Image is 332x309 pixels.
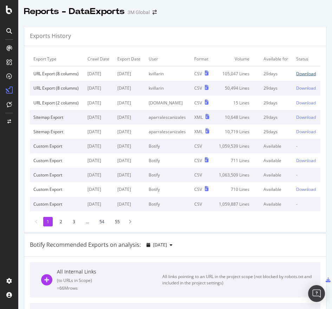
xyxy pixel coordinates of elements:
[114,96,145,110] td: [DATE]
[296,129,317,135] a: Download
[114,182,145,197] td: [DATE]
[33,172,80,178] div: Custom Export
[84,110,114,124] td: [DATE]
[152,10,157,15] div: arrow-right-arrow-left
[263,172,289,178] div: Available
[214,110,260,124] td: 10,648 Lines
[191,139,214,153] td: CSV
[214,153,260,168] td: 711 Lines
[69,217,79,226] li: 3
[145,52,191,66] td: User
[114,153,145,168] td: [DATE]
[296,186,317,192] a: Download
[84,81,114,95] td: [DATE]
[260,110,293,124] td: 29 days
[33,186,80,192] div: Custom Export
[296,114,317,120] a: Download
[114,81,145,95] td: [DATE]
[296,157,316,163] div: Download
[296,71,317,77] a: Download
[57,285,162,291] div: = 66M rows
[128,9,150,16] div: 3M Global
[296,157,317,163] a: Download
[114,66,145,81] td: [DATE]
[82,217,92,226] li: ...
[114,52,145,66] td: Export Date
[114,168,145,182] td: [DATE]
[84,124,114,139] td: [DATE]
[308,285,325,302] div: Open Intercom Messenger
[84,52,114,66] td: Crawl Date
[33,85,80,91] div: URL Export (8 columns)
[214,197,260,211] td: 1,059,887 Lines
[296,85,316,91] div: Download
[293,197,320,211] td: -
[293,139,320,153] td: -
[145,168,191,182] td: Botify
[191,168,214,182] td: CSV
[296,129,316,135] div: Download
[194,85,202,91] div: CSV
[191,52,214,66] td: Format
[194,186,202,192] div: CSV
[111,217,123,226] li: 55
[24,6,125,18] div: Reports - DataExports
[114,124,145,139] td: [DATE]
[293,168,320,182] td: -
[293,52,320,66] td: Status
[84,66,114,81] td: [DATE]
[145,153,191,168] td: Botify
[33,100,80,106] div: URL Export (2 columns)
[84,182,114,197] td: [DATE]
[57,277,162,283] div: ( to URLs in Scope )
[84,139,114,153] td: [DATE]
[214,52,260,66] td: Volume
[263,186,289,192] div: Available
[162,273,320,286] div: All links pointing to an URL in the project scope (not blocked by robots.txt and included in the ...
[214,139,260,153] td: 1,059,539 Lines
[145,182,191,197] td: Botify
[33,201,80,207] div: Custom Export
[214,81,260,95] td: 50,494 Lines
[114,139,145,153] td: [DATE]
[260,52,293,66] td: Available for
[194,100,202,106] div: CSV
[33,71,80,77] div: URL Export (8 columns)
[33,157,80,163] div: Custom Export
[263,201,289,207] div: Available
[145,197,191,211] td: Botify
[33,143,80,149] div: Custom Export
[33,129,80,135] div: Sitemap Export
[96,217,108,226] li: 54
[30,241,141,249] div: Botify Recommended Exports on analysis:
[296,100,317,106] a: Download
[194,71,202,77] div: CSV
[114,110,145,124] td: [DATE]
[296,85,317,91] a: Download
[194,157,202,163] div: CSV
[43,217,53,226] li: 1
[145,139,191,153] td: Botify
[260,81,293,95] td: 29 days
[191,197,214,211] td: CSV
[214,124,260,139] td: 10,719 Lines
[57,268,162,275] div: All Internal Links
[263,157,289,163] div: Available
[260,124,293,139] td: 29 days
[296,114,316,120] div: Download
[153,242,167,248] span: 2025 Aug. 3rd
[214,182,260,197] td: 710 Lines
[144,239,175,251] button: [DATE]
[33,114,80,120] div: Sitemap Export
[145,96,191,110] td: [DOMAIN_NAME]
[145,124,191,139] td: aparralescanizales
[145,110,191,124] td: aparralescanizales
[214,96,260,110] td: 15 Lines
[114,197,145,211] td: [DATE]
[214,66,260,81] td: 105,047 Lines
[260,96,293,110] td: 29 days
[84,153,114,168] td: [DATE]
[194,129,203,135] div: XML
[263,143,289,149] div: Available
[296,100,316,106] div: Download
